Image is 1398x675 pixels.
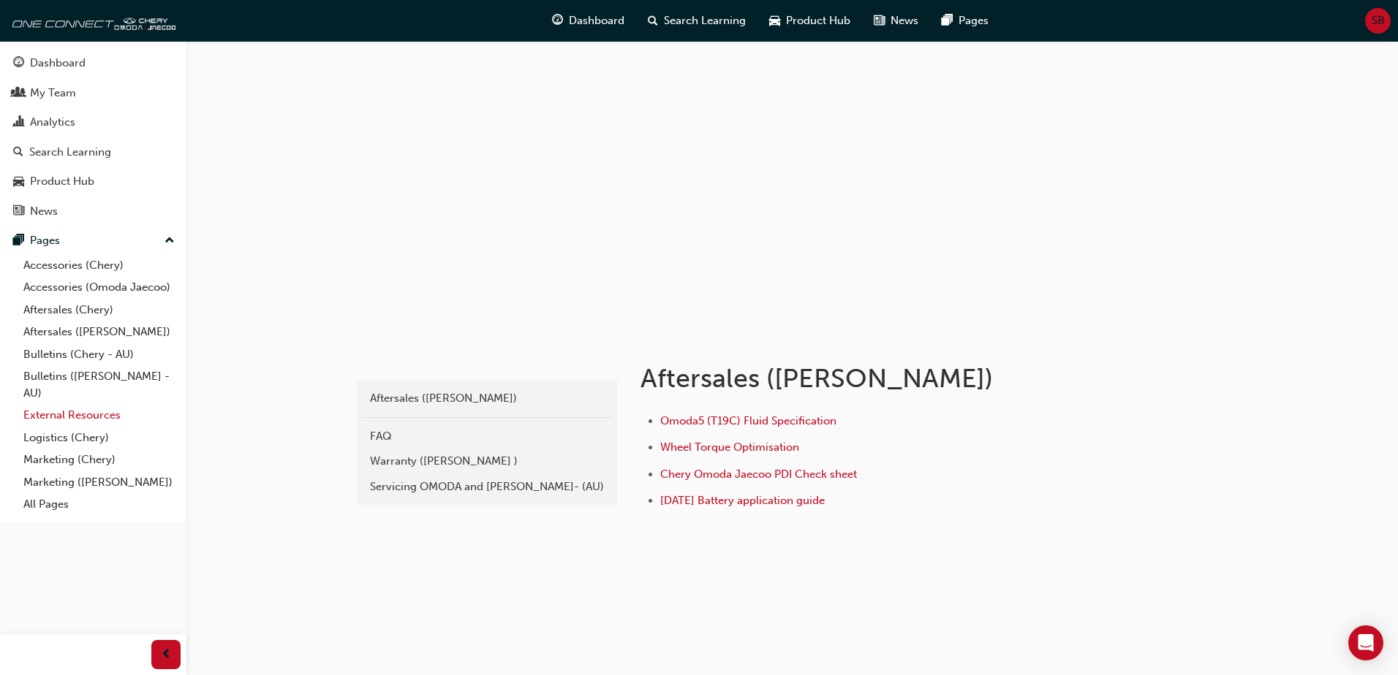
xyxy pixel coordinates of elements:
[18,449,181,471] a: Marketing (Chery)
[18,427,181,449] a: Logistics (Chery)
[636,6,757,36] a: search-iconSearch Learning
[161,646,172,664] span: prev-icon
[6,168,181,195] a: Product Hub
[6,139,181,166] a: Search Learning
[942,12,953,30] span: pages-icon
[6,80,181,107] a: My Team
[660,468,857,481] a: Chery Omoda Jaecoo PDI Check sheet
[18,321,181,343] a: Aftersales ([PERSON_NAME])
[370,428,604,445] div: FAQ
[1348,625,1383,660] div: Open Intercom Messenger
[18,299,181,321] a: Aftersales (Chery)
[1372,12,1385,29] span: SB
[6,47,181,227] button: DashboardMy TeamAnalyticsSearch LearningProduct HubNews
[18,471,181,494] a: Marketing ([PERSON_NAME])
[363,386,611,411] a: Aftersales ([PERSON_NAME])
[874,12,885,30] span: news-icon
[786,12,850,29] span: Product Hub
[959,12,989,29] span: Pages
[660,441,799,454] a: Wheel Torque Optimisation
[30,85,76,102] div: My Team
[30,173,94,190] div: Product Hub
[6,227,181,254] button: Pages
[30,232,60,249] div: Pages
[641,362,1120,394] h1: Aftersales ([PERSON_NAME])
[18,276,181,299] a: Accessories (Omoda Jaecoo)
[18,343,181,366] a: Bulletins (Chery - AU)
[13,205,24,218] span: news-icon
[648,12,658,30] span: search-icon
[13,87,24,100] span: people-icon
[13,175,24,188] span: car-icon
[370,390,604,407] div: Aftersales ([PERSON_NAME])
[660,494,825,507] a: [DATE] Battery application guide
[6,109,181,136] a: Analytics
[363,424,611,449] a: FAQ
[862,6,930,36] a: news-iconNews
[1365,8,1391,34] button: SB
[30,203,58,220] div: News
[552,12,563,30] span: guage-icon
[769,12,780,30] span: car-icon
[18,254,181,277] a: Accessories (Chery)
[7,6,175,35] img: oneconnect
[165,232,175,251] span: up-icon
[13,234,24,248] span: pages-icon
[13,57,24,70] span: guage-icon
[370,478,604,495] div: Servicing OMODA and [PERSON_NAME]- (AU)
[18,493,181,516] a: All Pages
[30,55,86,72] div: Dashboard
[891,12,918,29] span: News
[363,474,611,500] a: Servicing OMODA and [PERSON_NAME]- (AU)
[6,50,181,77] a: Dashboard
[29,144,111,161] div: Search Learning
[30,114,75,131] div: Analytics
[370,453,604,470] div: Warranty ([PERSON_NAME] )
[660,414,836,427] a: Omoda5 (T19C) Fluid Specification
[18,404,181,427] a: External Resources
[13,116,24,129] span: chart-icon
[930,6,1000,36] a: pages-iconPages
[6,198,181,225] a: News
[664,12,746,29] span: Search Learning
[569,12,624,29] span: Dashboard
[540,6,636,36] a: guage-iconDashboard
[18,365,181,404] a: Bulletins ([PERSON_NAME] - AU)
[757,6,862,36] a: car-iconProduct Hub
[363,449,611,474] a: Warranty ([PERSON_NAME] )
[13,146,23,159] span: search-icon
